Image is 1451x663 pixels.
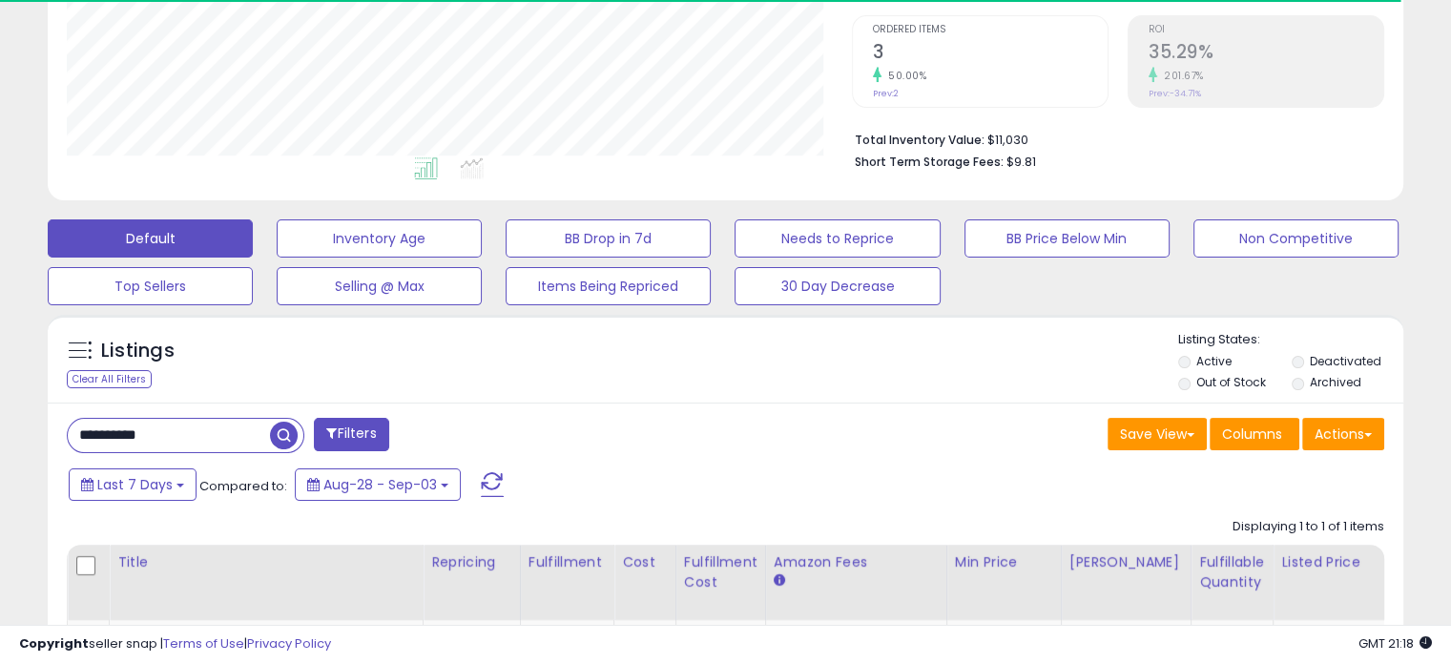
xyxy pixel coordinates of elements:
h5: Listings [101,338,175,364]
small: Prev: 2 [873,88,899,99]
h2: 35.29% [1149,41,1383,67]
div: Min Price [955,552,1053,572]
span: 2025-09-11 21:18 GMT [1358,634,1432,653]
button: Selling @ Max [277,267,482,305]
button: Top Sellers [48,267,253,305]
button: Default [48,219,253,258]
a: Privacy Policy [247,634,331,653]
span: Columns [1222,425,1282,444]
div: seller snap | | [19,635,331,653]
div: Fulfillment [529,552,606,572]
div: Title [117,552,415,572]
button: Last 7 Days [69,468,197,501]
div: Amazon Fees [774,552,939,572]
button: Needs to Reprice [735,219,940,258]
b: Short Term Storage Fees: [855,154,1004,170]
small: 201.67% [1157,69,1204,83]
label: Active [1196,353,1232,369]
a: Terms of Use [163,634,244,653]
button: BB Price Below Min [964,219,1170,258]
button: Aug-28 - Sep-03 [295,468,461,501]
span: Ordered Items [873,25,1108,35]
p: Listing States: [1178,331,1403,349]
h2: 3 [873,41,1108,67]
label: Deactivated [1309,353,1380,369]
label: Out of Stock [1196,374,1266,390]
label: Archived [1309,374,1360,390]
span: Last 7 Days [97,475,173,494]
small: Prev: -34.71% [1149,88,1201,99]
button: 30 Day Decrease [735,267,940,305]
div: Listed Price [1281,552,1446,572]
button: Columns [1210,418,1299,450]
button: Non Competitive [1193,219,1399,258]
li: $11,030 [855,127,1370,150]
small: Amazon Fees. [774,572,785,590]
span: Compared to: [199,477,287,495]
div: [PERSON_NAME] [1069,552,1183,572]
div: Clear All Filters [67,370,152,388]
button: Filters [314,418,388,451]
button: BB Drop in 7d [506,219,711,258]
span: ROI [1149,25,1383,35]
div: Cost [622,552,668,572]
b: Total Inventory Value: [855,132,985,148]
button: Items Being Repriced [506,267,711,305]
button: Actions [1302,418,1384,450]
div: Repricing [431,552,512,572]
div: Fulfillment Cost [684,552,757,592]
span: Aug-28 - Sep-03 [323,475,437,494]
strong: Copyright [19,634,89,653]
button: Inventory Age [277,219,482,258]
div: Displaying 1 to 1 of 1 items [1233,518,1384,536]
small: 50.00% [881,69,926,83]
span: $9.81 [1006,153,1036,171]
div: Fulfillable Quantity [1199,552,1265,592]
button: Save View [1108,418,1207,450]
